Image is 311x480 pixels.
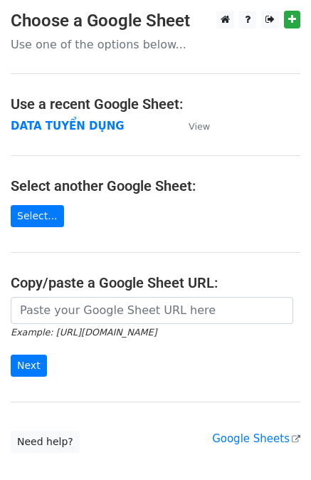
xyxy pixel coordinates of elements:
[11,205,64,227] a: Select...
[212,432,300,445] a: Google Sheets
[11,297,293,324] input: Paste your Google Sheet URL here
[11,355,47,377] input: Next
[174,120,210,132] a: View
[240,412,311,480] iframe: Chat Widget
[11,11,300,31] h3: Choose a Google Sheet
[11,95,300,113] h4: Use a recent Google Sheet:
[11,431,80,453] a: Need help?
[11,120,125,132] a: DATA TUYỂN DỤNG
[11,327,157,338] small: Example: [URL][DOMAIN_NAME]
[189,121,210,132] small: View
[11,177,300,194] h4: Select another Google Sheet:
[11,274,300,291] h4: Copy/paste a Google Sheet URL:
[11,37,300,52] p: Use one of the options below...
